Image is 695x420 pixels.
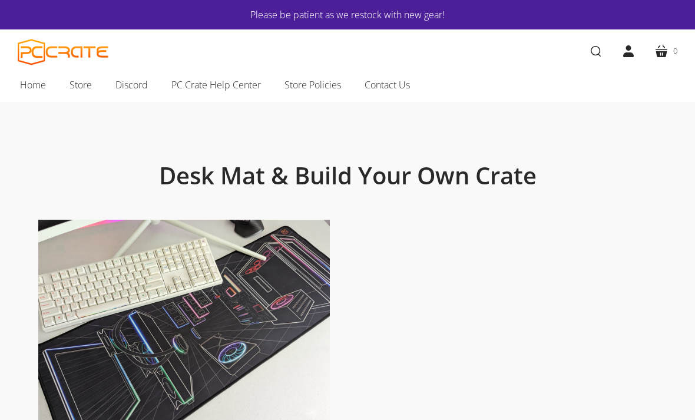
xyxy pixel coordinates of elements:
a: Home [8,72,58,97]
span: Discord [115,77,148,92]
a: PC CRATE [18,39,109,65]
a: 0 [645,35,687,68]
a: Please be patient as we restock with new gear! [47,7,648,22]
span: 0 [673,45,677,57]
h1: Desk Mat & Build Your Own Crate [65,161,630,190]
span: Store [69,77,92,92]
a: Contact Us [353,72,422,97]
span: Contact Us [365,77,410,92]
a: Discord [104,72,160,97]
span: Home [20,77,46,92]
a: Store [58,72,104,97]
span: PC Crate Help Center [171,77,261,92]
span: Store Policies [284,77,341,92]
a: Store Policies [273,72,353,97]
a: PC Crate Help Center [160,72,273,97]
